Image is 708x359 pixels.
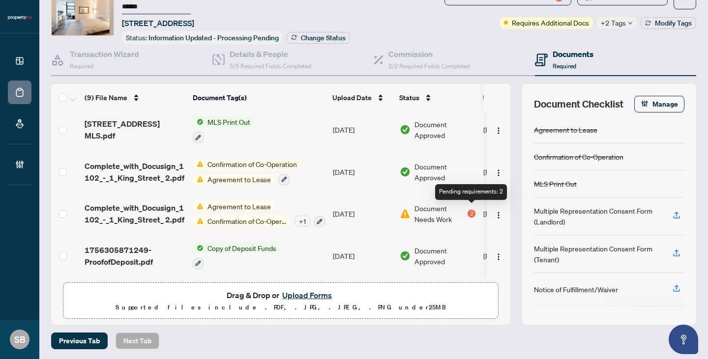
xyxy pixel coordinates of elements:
[652,96,678,112] span: Manage
[329,151,396,193] td: [DATE]
[495,253,502,261] img: Logo
[601,17,626,28] span: +2 Tags
[495,127,502,135] img: Logo
[479,151,553,193] td: [PERSON_NAME]
[669,325,698,354] button: Open asap
[85,202,185,225] span: Complete_with_Docusign_1102_-_1_King_Street_ 2.pdf
[279,289,335,302] button: Upload Forms
[479,84,553,111] th: Uploaded By
[641,17,696,29] button: Modify Tags
[329,235,396,277] td: [DATE]
[388,48,470,60] h4: Commission
[59,333,100,349] span: Previous Tab
[204,174,275,185] span: Agreement to Lease
[534,151,623,162] div: Confirmation of Co-Operation
[414,245,475,267] span: Document Approved
[193,243,204,253] img: Status Icon
[204,243,280,253] span: Copy of Deposit Funds
[193,116,204,127] img: Status Icon
[329,109,396,151] td: [DATE]
[534,178,577,189] div: MLS Print Out
[479,235,553,277] td: [PERSON_NAME]
[193,116,254,143] button: Status IconMLS Print Out
[193,243,280,269] button: Status IconCopy of Deposit Funds
[332,92,372,103] span: Upload Date
[400,166,411,177] img: Document Status
[479,193,553,235] td: [PERSON_NAME]
[479,109,553,151] td: [PERSON_NAME]
[400,250,411,261] img: Document Status
[63,283,498,319] span: Drag & Drop orUpload FormsSupported files include .PDF, .JPG, .JPEG, .PNG under25MB
[295,216,310,226] div: + 1
[69,302,492,313] p: Supported files include .PDF, .JPG, .JPEG, .PNG under 25 MB
[634,96,684,112] button: Manage
[70,48,139,60] h4: Transaction Wizard
[534,97,623,111] span: Document Checklist
[414,203,466,224] span: Document Needs Work
[230,62,311,70] span: 5/5 Required Fields Completed
[193,216,204,226] img: Status Icon
[400,208,411,219] img: Document Status
[204,116,254,127] span: MLS Print Out
[148,33,279,42] span: Information Updated - Processing Pending
[189,84,328,111] th: Document Tag(s)
[287,32,350,44] button: Change Status
[85,92,127,103] span: (9) File Name
[227,289,335,302] span: Drag & Drop or
[193,201,204,212] img: Status Icon
[534,243,661,265] div: Multiple Representation Consent Form (Tenant)
[85,160,185,184] span: Complete_with_Docusign_1102_-_1_King_Street_ 2.pdf
[204,216,291,226] span: Confirmation of Co-Operation
[400,124,411,135] img: Document Status
[204,159,301,169] span: Confirmation of Co-Operation
[491,206,506,221] button: Logo
[122,31,283,44] div: Status:
[14,332,26,346] span: SB
[414,161,475,183] span: Document Approved
[534,124,597,135] div: Agreement to Lease
[399,92,419,103] span: Status
[81,84,189,111] th: (9) File Name
[491,164,506,180] button: Logo
[512,17,589,28] span: Requires Additional Docs
[193,201,325,227] button: Status IconAgreement to LeaseStatus IconConfirmation of Co-Operation+1
[193,174,204,185] img: Status Icon
[85,118,185,141] span: [STREET_ADDRESS] MLS.pdf
[395,84,479,111] th: Status
[301,34,346,41] span: Change Status
[70,62,93,70] span: Required
[534,284,618,295] div: Notice of Fulfillment/Waiver
[8,15,31,21] img: logo
[491,122,506,138] button: Logo
[628,21,633,26] span: down
[553,62,576,70] span: Required
[204,201,275,212] span: Agreement to Lease
[495,211,502,219] img: Logo
[193,159,204,169] img: Status Icon
[495,169,502,177] img: Logo
[435,184,507,200] div: Pending requirements: 2
[414,119,475,140] span: Document Approved
[122,17,194,29] span: [STREET_ADDRESS]
[468,210,475,218] div: 2
[388,62,470,70] span: 2/2 Required Fields Completed
[230,48,311,60] h4: Details & People
[534,205,661,227] div: Multiple Representation Consent Form (Landlord)
[328,84,395,111] th: Upload Date
[85,244,185,268] span: 1756305871249-ProofofDeposit.pdf
[116,332,159,349] button: Next Tab
[329,193,396,235] td: [DATE]
[193,159,301,185] button: Status IconConfirmation of Co-OperationStatus IconAgreement to Lease
[655,20,692,27] span: Modify Tags
[51,332,108,349] button: Previous Tab
[491,248,506,264] button: Logo
[553,48,593,60] h4: Documents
